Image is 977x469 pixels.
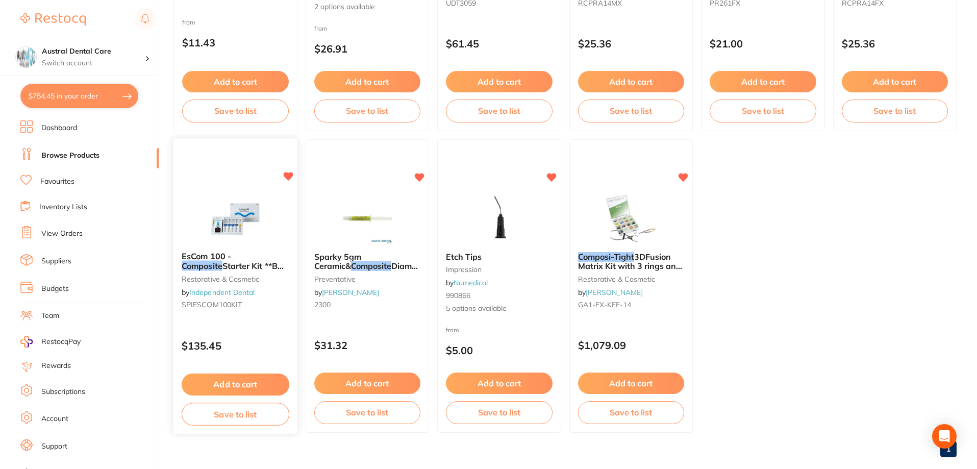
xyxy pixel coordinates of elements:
button: Add to cart [182,374,289,396]
p: $31.32 [314,339,421,351]
button: Save to list [182,100,289,122]
button: Add to cart [446,373,553,394]
button: Save to list [578,401,685,424]
button: Save to list [578,100,685,122]
button: Add to cart [446,71,553,92]
small: restorative & cosmetic [578,275,685,283]
span: 990866 [446,291,470,300]
p: $61.45 [446,38,553,50]
button: Add to cart [578,373,685,394]
b: Etch Tips [446,252,553,261]
p: $5.00 [446,344,553,356]
a: Numedical [454,278,488,287]
span: from [446,326,459,334]
small: restorative & cosmetic [182,275,289,283]
button: Add to cart [710,71,816,92]
a: View Orders [41,229,83,239]
span: 2300 [314,300,331,309]
a: Subscriptions [41,387,85,397]
span: from [182,18,195,26]
em: Composite [351,261,391,271]
span: by [314,288,379,297]
img: Sparky 5gm Ceramic& Composite Diamond Polish Paste [334,193,400,244]
button: Save to list [446,401,553,424]
span: GA1-FX-KFF-14 [578,300,631,309]
a: Account [41,414,68,424]
p: $25.36 [842,38,948,50]
a: [PERSON_NAME] [586,288,643,297]
button: $754.45 in your order [20,84,138,108]
p: $1,079.09 [578,339,685,351]
span: from [314,24,328,32]
p: $135.45 [182,340,289,352]
a: Dashboard [41,123,77,133]
a: RestocqPay [20,336,81,348]
a: Rewards [41,361,71,371]
a: Team [41,311,59,321]
button: Save to list [314,401,421,424]
img: Etch Tips [466,193,532,244]
em: Composite [182,261,222,271]
a: Independent Dental [189,288,255,297]
span: by [578,288,643,297]
a: Favourites [40,177,74,187]
a: Restocq Logo [20,8,86,31]
img: Austral Dental Care [16,47,36,67]
div: Open Intercom Messenger [932,424,957,449]
button: Add to cart [182,71,289,92]
p: $21.00 [710,38,816,50]
span: Etch Tips [446,252,482,262]
span: 3DFusion Matrix Kit with 3 rings and forcep [578,252,682,281]
em: Composi-Tight [578,252,634,262]
span: RestocqPay [41,337,81,347]
img: RestocqPay [20,336,33,348]
p: $11.43 [182,37,289,48]
button: Add to cart [578,71,685,92]
span: 5 options available [446,304,553,314]
a: Browse Products [41,151,99,161]
button: Add to cart [842,71,948,92]
span: EsCom 100 - [182,251,231,261]
span: by [446,278,488,287]
small: impression [446,265,553,274]
img: Composi-Tight 3DFusion Matrix Kit with 3 rings and forcep [598,193,664,244]
button: Add to cart [314,373,421,394]
span: Starter Kit **BUY 1 GET 1 HALF PRICE** [182,261,289,281]
button: Save to list [314,100,421,122]
a: 1 [940,439,957,459]
img: Restocq Logo [20,13,86,26]
button: Save to list [182,403,289,426]
small: preventative [314,275,421,283]
b: Sparky 5gm Ceramic& Composite Diamond Polish Paste [314,252,421,271]
a: Budgets [41,284,69,294]
span: by [182,288,255,297]
span: Sparky 5gm Ceramic& [314,252,361,271]
b: Composi-Tight 3DFusion Matrix Kit with 3 rings and forcep [578,252,685,271]
b: EsCom 100 - Composite Starter Kit **BUY 1 GET 1 HALF PRICE** [182,252,289,270]
p: Switch account [42,58,145,68]
span: Diamond Polish Paste [314,261,427,280]
a: Inventory Lists [39,202,87,212]
img: EsCom 100 - Composite Starter Kit **BUY 1 GET 1 HALF PRICE** [202,192,269,243]
button: Save to list [446,100,553,122]
p: $25.36 [578,38,685,50]
button: Save to list [842,100,948,122]
button: Save to list [710,100,816,122]
a: Suppliers [41,256,71,266]
h4: Austral Dental Care [42,46,145,57]
a: [PERSON_NAME] [322,288,379,297]
span: SPIESCOM100KIT [182,300,242,309]
span: 2 options available [314,2,421,12]
p: $26.91 [314,43,421,55]
button: Add to cart [314,71,421,92]
a: Support [41,441,67,452]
